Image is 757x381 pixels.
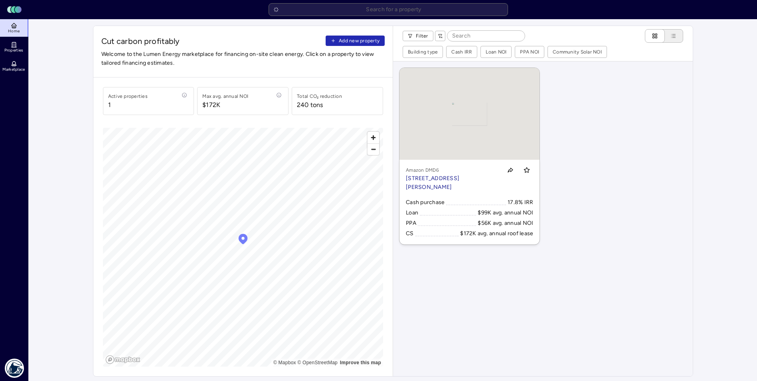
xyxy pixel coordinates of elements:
button: Building type [403,46,443,58]
button: List view [657,29,683,43]
button: Add new property [326,36,385,46]
span: Cut carbon profitably [101,36,323,47]
div: Active properties [108,92,148,100]
div: $172K avg. annual roof lease [460,229,533,238]
div: PPA [406,219,416,228]
canvas: Map [103,128,383,367]
div: 17.8% IRR [508,198,533,207]
div: Cash purchase [406,198,445,207]
div: Community Solar NOI [553,48,602,56]
span: 1 [108,100,148,110]
input: Search for a property [269,3,508,16]
div: Building type [408,48,438,56]
a: Mapbox [273,360,296,365]
div: $99K avg. annual NOI [478,208,533,217]
button: Cash IRR [447,46,477,58]
button: Cards view [645,29,665,43]
button: Toggle favorite [520,164,533,177]
span: Home [8,29,20,34]
div: Map marker [237,233,249,247]
span: Marketplace [2,67,25,72]
div: 240 tons [297,100,323,110]
input: Search [447,31,525,41]
div: Max avg. annual NOI [202,92,248,100]
button: Community Solar NOI [548,46,607,58]
span: Welcome to the Lumen Energy marketplace for financing on-site clean energy. Click on a property t... [101,50,385,67]
a: OpenStreetMap [297,360,338,365]
span: Add new property [339,37,379,45]
button: Filter [403,31,433,41]
button: PPA NOI [515,46,544,58]
div: Cash IRR [451,48,472,56]
span: $172K [202,100,248,110]
button: Zoom in [368,132,379,143]
span: Zoom out [368,144,379,155]
p: [STREET_ADDRESS][PERSON_NAME] [406,174,499,192]
img: PGIM [5,359,24,378]
span: Filter [416,32,428,40]
div: Loan NOI [486,48,506,56]
div: Total CO₂ reduction [297,92,342,100]
div: $56K avg. annual NOI [478,219,533,228]
a: Mapbox logo [105,355,140,364]
p: Amazon DMD6 [406,166,499,174]
button: Loan NOI [481,46,511,58]
a: MapAmazon DMD6[STREET_ADDRESS][PERSON_NAME]Toggle favoriteCash purchase17.8% IRRLoan$99K avg. ann... [399,68,540,244]
span: Properties [4,48,24,53]
div: PPA NOI [520,48,539,56]
button: Zoom out [368,143,379,155]
a: Map feedback [340,360,381,365]
div: CS [406,229,414,238]
div: Loan [406,208,418,217]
